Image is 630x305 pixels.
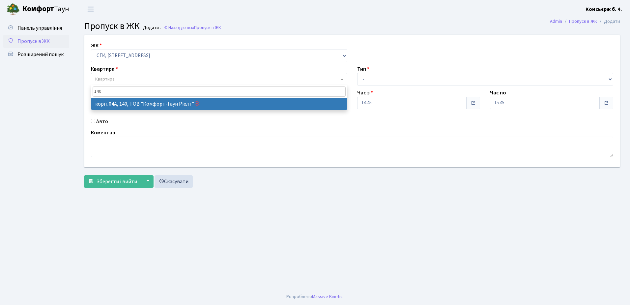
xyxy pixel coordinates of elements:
small: Додати . [142,25,161,31]
span: Розширений пошук [17,51,64,58]
nav: breadcrumb [540,15,630,28]
label: Авто [96,118,108,125]
li: корп. 04А, 140, ТОВ "Комфорт-Таун Ріелт" [91,98,347,110]
label: Час по [490,89,506,97]
a: Пропуск в ЖК [569,18,597,25]
li: Додати [597,18,620,25]
button: Зберегти і вийти [84,175,141,188]
span: Пропуск в ЖК [84,19,140,33]
b: Консьєрж б. 4. [586,6,622,13]
span: Панель управління [17,24,62,32]
div: Розроблено . [286,293,344,300]
label: ЖК [91,42,102,50]
button: Переключити навігацію [82,4,99,15]
label: Коментар [91,129,115,137]
label: Квартира [91,65,118,73]
img: logo.png [7,3,20,16]
span: Пропуск в ЖК [194,24,221,31]
span: Таун [22,4,69,15]
a: Скасувати [155,175,193,188]
span: Квартира [95,76,115,83]
a: Massive Kinetic [312,293,343,300]
span: Зберегти і вийти [97,178,137,185]
a: Назад до всіхПропуск в ЖК [164,24,221,31]
b: Комфорт [22,4,54,14]
a: Панель управління [3,21,69,35]
a: Admin [550,18,562,25]
a: Пропуск в ЖК [3,35,69,48]
label: Тип [357,65,369,73]
span: Пропуск в ЖК [17,38,50,45]
a: Консьєрж б. 4. [586,5,622,13]
label: Час з [357,89,373,97]
a: Розширений пошук [3,48,69,61]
